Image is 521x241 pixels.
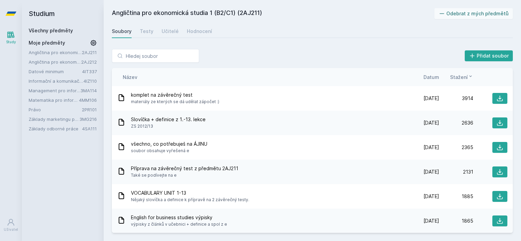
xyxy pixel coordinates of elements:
[80,88,97,93] a: 3MA114
[439,119,473,126] div: 2636
[434,8,513,19] button: Odebrat z mých předmětů
[82,50,97,55] a: 2AJ211
[84,78,97,84] a: 4IZ110
[1,27,20,48] a: Study
[162,25,179,38] a: Učitelé
[131,98,219,105] span: materiály ze kterých se dá udělat zápočet :)
[439,95,473,102] div: 3914
[140,25,153,38] a: Testy
[423,119,439,126] span: [DATE]
[162,28,179,35] div: Učitelé
[131,214,227,221] span: English for business studies výpisky
[450,74,468,81] span: Stažení
[29,116,79,123] a: Základy marketingu pro informatiky a statistiky
[82,126,97,131] a: 4SA111
[131,196,249,203] span: Nějaký slovíčka a definice k přípravě na 2 závěrečný testy.
[131,165,238,172] span: Příprava na závěrečný test z předmětu 2AJ211
[423,193,439,200] span: [DATE]
[450,74,473,81] button: Stažení
[82,107,97,112] a: 2PR101
[131,116,206,123] span: Slovíčka + definice z 1.-13. lekce
[131,123,206,130] span: ZS 2012/13
[29,97,79,103] a: Matematika pro informatiky
[187,28,212,35] div: Hodnocení
[4,227,18,232] div: Uživatel
[29,28,73,33] a: Všechny předměty
[79,116,97,122] a: 3MG216
[131,172,238,179] span: Také se podívejte na e
[29,87,80,94] a: Management pro informatiky a statistiky
[131,147,207,154] span: soubor obsahuje vyřešená e
[423,168,439,175] span: [DATE]
[79,97,97,103] a: 4MM106
[112,8,434,19] h2: Angličtina pro ekonomická studia 1 (B2/C1) (2AJ211)
[112,28,132,35] div: Soubory
[29,78,84,84] a: Informační a komunikační technologie
[423,74,439,81] button: Datum
[29,68,82,75] a: Datové minimum
[6,39,16,45] div: Study
[465,50,513,61] button: Přidat soubor
[439,193,473,200] div: 1885
[112,49,199,63] input: Hledej soubor
[131,141,207,147] span: všechno, co potřebuješ na ÁJINU
[29,125,82,132] a: Základy odborné práce
[112,25,132,38] a: Soubory
[439,168,473,175] div: 2131
[29,49,82,56] a: Angličtina pro ekonomická studia 1 (B2/C1)
[131,92,219,98] span: komplet na závěrečný test
[423,218,439,224] span: [DATE]
[131,190,249,196] span: VOCABULARY UNIT 1-13
[1,215,20,236] a: Uživatel
[187,25,212,38] a: Hodnocení
[29,106,82,113] a: Právo
[439,218,473,224] div: 1865
[29,59,81,65] a: Angličtina pro ekonomická studia 2 (B2/C1)
[123,74,137,81] button: Název
[82,69,97,74] a: 4IT337
[423,144,439,151] span: [DATE]
[29,39,65,46] span: Moje předměty
[131,221,227,228] span: výpisky z článků v učebnici + definice a spol z e
[439,144,473,151] div: 2365
[423,95,439,102] span: [DATE]
[140,28,153,35] div: Testy
[81,59,97,65] a: 2AJ212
